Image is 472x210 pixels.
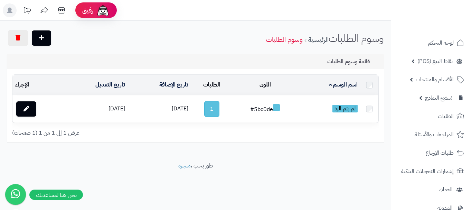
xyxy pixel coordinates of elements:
[395,126,468,143] a: المراجعات والأسئلة
[395,108,468,125] a: الطلبات
[266,34,303,45] a: وسوم الطلبات
[7,129,196,137] div: عرض 1 إلى 1 من 1 (1 صفحات)
[191,75,233,95] td: الطلبات
[18,3,36,19] a: تحديثات المنصة
[128,95,191,122] td: [DATE]
[233,95,298,122] td: #5bc0de
[439,185,453,194] span: العملاء
[329,33,384,44] h1: وسوم الطلبات
[401,166,454,176] span: إشعارات التحويلات البنكية
[425,93,453,103] span: مُنشئ النماذج
[395,145,468,161] a: طلبات الإرجاع
[395,35,468,51] a: لوحة التحكم
[438,111,454,121] span: الطلبات
[395,181,468,198] a: العملاء
[332,105,358,112] span: لم يتم الرد
[416,75,454,84] span: الأقسام والمنتجات
[425,19,465,34] img: logo-2.png
[327,58,379,65] h3: قائمة وسوم الطلبات
[12,75,63,95] td: الإجراء
[63,95,128,122] td: [DATE]
[204,101,219,117] a: 1
[428,38,454,48] span: لوحة التحكم
[417,56,453,66] span: نقاط البيع (POS)
[233,75,298,95] td: اللون
[96,3,110,17] img: ai-face.png
[329,81,358,89] a: اسم الوسم
[95,81,125,89] a: تاريخ التعديل
[426,148,454,158] span: طلبات الإرجاع
[308,34,329,45] a: الرئيسية
[178,162,191,170] a: متجرة
[395,163,468,180] a: إشعارات التحويلات البنكية
[415,130,454,139] span: المراجعات والأسئلة
[159,81,188,89] a: تاريخ الإضافة
[82,6,93,15] span: رفيق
